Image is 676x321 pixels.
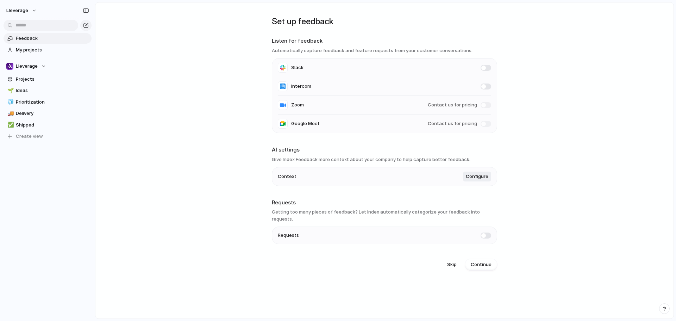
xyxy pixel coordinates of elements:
span: Contact us for pricing [428,101,477,109]
span: Prioritization [16,99,89,106]
button: 🌱 [6,87,13,94]
span: Projects [16,76,89,83]
button: Lleverage [3,5,40,16]
a: ✅Shipped [4,120,92,130]
a: 🚚Delivery [4,108,92,119]
span: Delivery [16,110,89,117]
a: Feedback [4,33,92,44]
h2: Listen for feedback [272,37,497,45]
span: Skip [447,261,457,268]
button: Continue [465,259,497,270]
button: Configure [463,172,491,181]
span: Zoom [291,101,304,109]
h2: AI settings [272,146,497,154]
a: My projects [4,45,92,55]
h1: Set up feedback [272,15,497,28]
span: Configure [466,173,488,180]
h3: Getting too many pieces of feedback? Let Index automatically categorize your feedback into requests. [272,209,497,222]
span: Contact us for pricing [428,120,477,127]
span: Context [278,173,296,180]
button: Create view [4,131,92,142]
span: Shipped [16,122,89,129]
div: 🧊 [7,98,12,106]
span: Create view [16,133,43,140]
h2: Requests [272,199,497,207]
div: ✅ [7,121,12,129]
div: 🌱 [7,87,12,95]
button: 🧊 [6,99,13,106]
button: 🚚 [6,110,13,117]
span: Ideas [16,87,89,94]
span: Requests [278,232,299,239]
h3: Automatically capture feedback and feature requests from your customer conversations. [272,47,497,54]
span: Slack [291,64,303,71]
h3: Give Index Feedback more context about your company to help capture better feedback. [272,156,497,163]
button: Skip [442,259,462,270]
span: My projects [16,47,89,54]
a: Projects [4,74,92,85]
a: 🌱Ideas [4,85,92,96]
span: Google Meet [291,120,320,127]
span: Feedback [16,35,89,42]
span: Intercom [291,83,311,90]
span: Lleverage [6,7,28,14]
a: 🧊Prioritization [4,97,92,107]
button: Lleverage [4,61,92,72]
button: ✅ [6,122,13,129]
div: 🚚 [7,110,12,118]
span: Continue [471,261,492,268]
span: Lleverage [16,63,38,70]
